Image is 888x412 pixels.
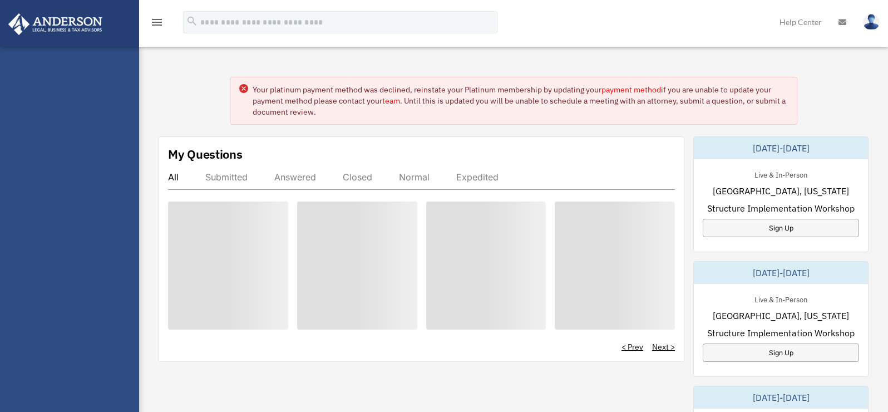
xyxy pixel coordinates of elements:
span: [GEOGRAPHIC_DATA], [US_STATE] [713,184,849,198]
a: payment method [601,85,661,95]
div: Your platinum payment method was declined, reinstate your Platinum membership by updating your if... [253,84,788,117]
div: [DATE]-[DATE] [694,137,868,159]
div: Closed [343,171,372,183]
span: Structure Implementation Workshop [707,326,855,340]
div: Live & In-Person [746,293,816,305]
a: team [382,96,400,106]
a: menu [150,19,164,29]
a: Next > [652,341,675,352]
div: All [168,171,179,183]
div: Live & In-Person [746,168,816,180]
img: User Pic [863,14,880,30]
a: < Prev [621,341,643,352]
span: Structure Implementation Workshop [707,202,855,215]
div: Answered [274,171,316,183]
i: menu [150,16,164,29]
i: search [186,15,198,27]
div: My Questions [168,146,243,163]
a: Sign Up [703,219,859,237]
div: Submitted [205,171,248,183]
img: Anderson Advisors Platinum Portal [5,13,106,35]
div: Normal [399,171,430,183]
div: Expedited [456,171,499,183]
a: Sign Up [703,344,859,362]
div: [DATE]-[DATE] [694,386,868,409]
div: [DATE]-[DATE] [694,262,868,284]
span: [GEOGRAPHIC_DATA], [US_STATE] [713,309,849,322]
